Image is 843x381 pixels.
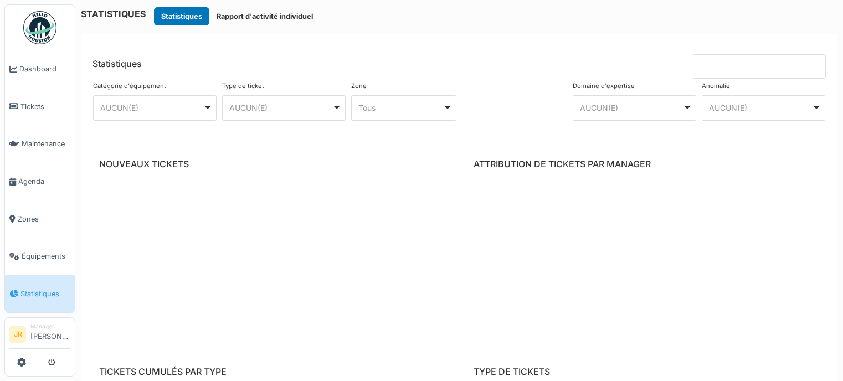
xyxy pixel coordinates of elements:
h6: Statistiques [92,59,142,69]
h6: STATISTIQUES [81,9,146,19]
span: Maintenance [22,138,70,149]
h6: TYPE DE TICKETS [474,367,819,377]
label: Catégorie d'équipement [93,81,166,91]
h6: TICKETS CUMULÉS PAR TYPE [99,367,445,377]
div: Manager [30,322,70,331]
h6: NOUVEAUX TICKETS [99,159,445,169]
span: Agenda [18,176,70,187]
a: Équipements [5,238,75,275]
li: [PERSON_NAME] [30,322,70,346]
img: Badge_color-CXgf-gQk.svg [23,11,56,44]
h6: ATTRIBUTION DE TICKETS PAR MANAGER [474,159,819,169]
label: Domaine d'expertise [573,81,635,91]
a: Dashboard [5,50,75,88]
div: AUCUN(E) [100,102,203,114]
span: Équipements [22,251,70,261]
a: Statistiques [5,275,75,313]
div: AUCUN(E) [709,102,812,114]
span: Zones [18,214,70,224]
button: Rapport d'activité individuel [209,7,320,25]
a: JR Manager[PERSON_NAME] [9,322,70,349]
label: Type de ticket [222,81,264,91]
a: Tickets [5,88,75,126]
span: Statistiques [20,289,70,299]
label: Anomalie [702,81,730,91]
a: Agenda [5,163,75,200]
span: Dashboard [19,64,70,74]
span: Tickets [20,101,70,112]
div: AUCUN(E) [229,102,332,114]
li: JR [9,326,26,343]
button: Statistiques [154,7,209,25]
a: Maintenance [5,125,75,163]
div: Tous [358,102,443,114]
div: AUCUN(E) [580,102,683,114]
a: Zones [5,200,75,238]
label: Zone [351,81,367,91]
